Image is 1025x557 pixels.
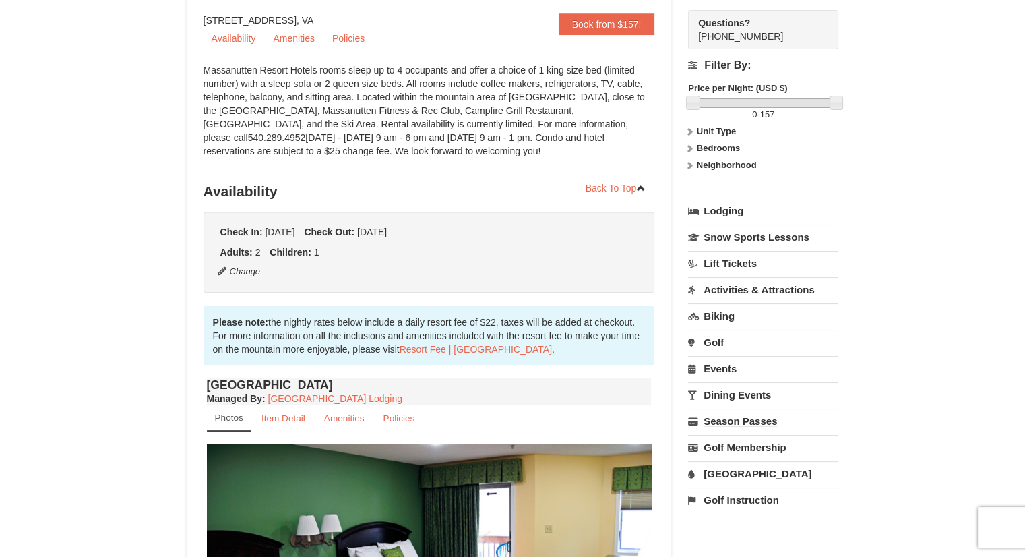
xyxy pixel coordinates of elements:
a: Golf [688,330,838,355]
small: Item Detail [261,413,305,423]
strong: : [207,393,266,404]
a: Dining Events [688,382,838,407]
gu-sc: Massanutten Resort Hotels rooms sleep up to 4 occupants and offer a choice of 1 king size bed (li... [204,65,645,156]
button: Change [217,264,261,279]
gu-sc-dial: Click to Connect 5402899441 [698,31,783,42]
a: Resort Fee | [GEOGRAPHIC_DATA] [400,344,552,355]
strong: Check Out: [304,227,354,237]
span: [DATE] [357,227,387,237]
small: Photos [215,413,243,423]
strong: Check In: [220,227,263,237]
a: Item Detail [253,405,314,432]
h3: Availability [204,178,655,205]
small: Amenities [324,413,365,423]
a: Golf Membership [688,435,838,460]
strong: Price per Night: (USD $) [688,83,787,93]
strong: Adults: [220,247,253,258]
a: Amenities [265,28,322,49]
strong: Bedrooms [697,143,740,153]
a: Activities & Attractions [688,277,838,302]
small: Policies [383,413,414,423]
a: [GEOGRAPHIC_DATA] [688,461,838,486]
span: 2 [255,247,261,258]
a: Lift Tickets [688,251,838,276]
a: Policies [374,405,423,432]
strong: Please note: [213,317,268,328]
a: Amenities [315,405,373,432]
a: Snow Sports Lessons [688,225,838,250]
a: Book from $157! [559,13,655,35]
strong: Questions? [698,18,750,28]
a: Availability [204,28,264,49]
a: Events [688,356,838,381]
strong: Unit Type [697,126,736,136]
h4: [GEOGRAPHIC_DATA] [207,378,652,392]
gu-sc-dial: Click to Connect 5402894952 [248,132,306,143]
a: [GEOGRAPHIC_DATA] Lodging [268,393,402,404]
span: 0 [752,109,757,119]
span: Managed By [207,393,262,404]
span: [DATE] [265,227,294,237]
span: 1 [314,247,319,258]
h4: Filter By: [688,59,838,71]
div: the nightly rates below include a daily resort fee of $22, taxes will be added at checkout. For m... [204,306,655,365]
a: Season Passes [688,409,838,434]
a: Biking [688,303,838,328]
a: Golf Instruction [688,488,838,512]
strong: Children: [270,247,311,258]
strong: Neighborhood [697,160,757,170]
a: Lodging [688,199,838,223]
a: Back To Top [577,178,655,198]
span: 157 [760,109,775,119]
a: Photos [207,405,251,432]
a: Policies [324,28,373,49]
label: - [688,108,838,121]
